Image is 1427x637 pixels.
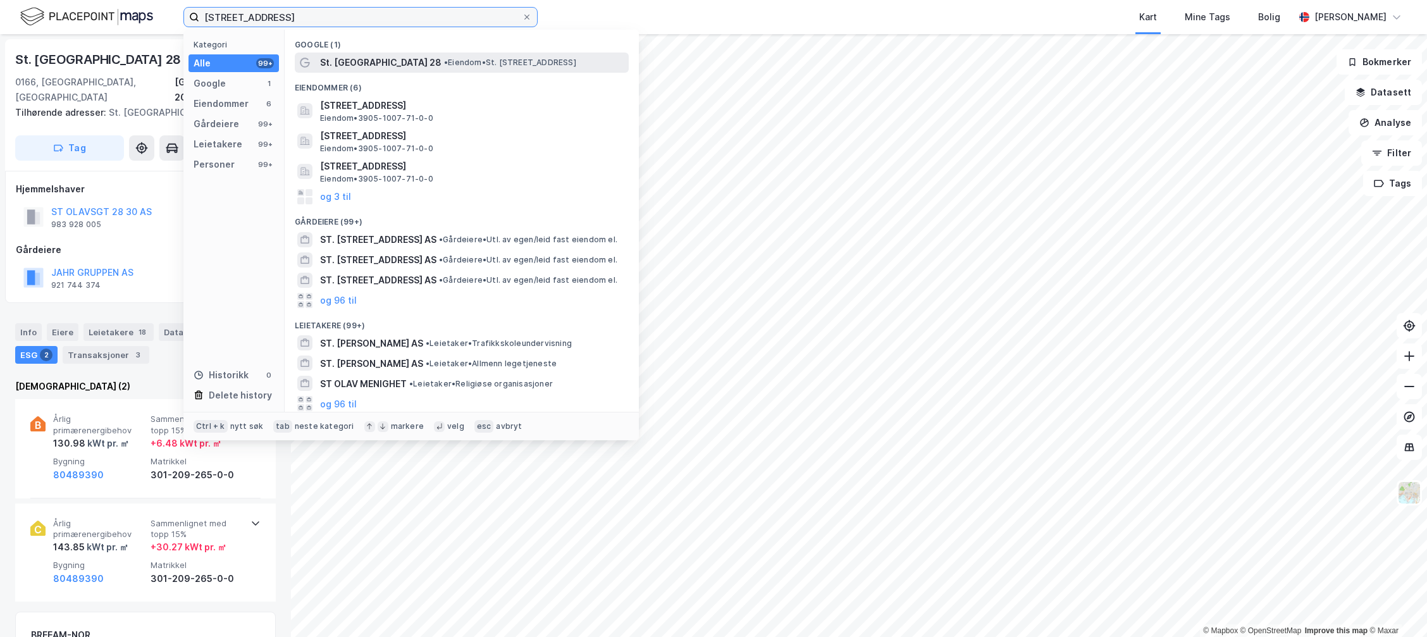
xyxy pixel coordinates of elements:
div: + 30.27 kWt pr. ㎡ [151,540,226,555]
span: Leietaker • Religiøse organisasjoner [409,379,553,389]
div: Gårdeiere [194,116,239,132]
div: 99+ [256,139,274,149]
button: og 3 til [320,189,351,204]
button: og 96 til [320,396,357,411]
button: 80489390 [53,467,104,483]
div: Leietakere [83,323,154,341]
div: Kontrollprogram for chat [1364,576,1427,637]
input: Søk på adresse, matrikkel, gårdeiere, leietakere eller personer [199,8,522,27]
div: 0 [264,370,274,380]
div: Eiendommer (6) [285,73,639,96]
div: Gårdeiere [16,242,275,257]
div: markere [391,421,424,431]
div: 99+ [256,159,274,170]
div: Google [194,76,226,91]
div: [DEMOGRAPHIC_DATA] (2) [15,379,276,394]
button: Filter [1361,140,1422,166]
div: 983 928 005 [51,220,101,230]
span: ST. [PERSON_NAME] AS [320,356,423,371]
div: neste kategori [295,421,354,431]
span: Bygning [53,560,145,571]
iframe: Chat Widget [1364,576,1427,637]
div: Google (1) [285,30,639,53]
div: Delete history [209,388,272,403]
div: [PERSON_NAME] [1314,9,1387,25]
button: 80489390 [53,571,104,586]
div: Eiendommer [194,96,249,111]
span: • [439,255,443,264]
span: Eiendom • St. [STREET_ADDRESS] [444,58,576,68]
div: avbryt [496,421,522,431]
div: Alle [194,56,211,71]
div: [GEOGRAPHIC_DATA], 209/265 [175,75,276,105]
div: 6 [264,99,274,109]
div: 0166, [GEOGRAPHIC_DATA], [GEOGRAPHIC_DATA] [15,75,175,105]
span: ST. [PERSON_NAME] AS [320,336,423,351]
span: Sammenlignet med topp 15% [151,518,243,540]
div: ESG [15,346,58,364]
div: 99+ [256,58,274,68]
span: • [426,338,429,348]
span: Gårdeiere • Utl. av egen/leid fast eiendom el. [439,255,617,265]
div: 99+ [256,119,274,129]
span: Leietaker • Trafikkskoleundervisning [426,338,572,349]
span: • [409,379,413,388]
div: Transaksjoner [63,346,149,364]
div: esc [474,420,494,433]
div: Historikk [194,368,249,383]
div: 3 [132,349,144,361]
span: ST. [STREET_ADDRESS] AS [320,273,436,288]
div: Gårdeiere (99+) [285,207,639,230]
span: Eiendom • 3905-1007-71-0-0 [320,144,433,154]
a: Mapbox [1203,626,1238,635]
button: Analyse [1349,110,1422,135]
div: 921 744 374 [51,280,101,290]
div: Leietakere (99+) [285,311,639,333]
div: 1 [264,78,274,89]
span: Gårdeiere • Utl. av egen/leid fast eiendom el. [439,235,617,245]
div: Leietakere [194,137,242,152]
button: og 96 til [320,293,357,308]
span: • [439,275,443,285]
button: Tags [1363,171,1422,196]
span: Leietaker • Allmenn legetjeneste [426,359,557,369]
span: [STREET_ADDRESS] [320,128,624,144]
span: Årlig primærenergibehov [53,518,145,540]
div: kWt pr. ㎡ [85,540,128,555]
span: Eiendom • 3905-1007-71-0-0 [320,174,433,184]
div: 18 [136,326,149,338]
div: St. [GEOGRAPHIC_DATA] 30 [15,105,266,120]
div: Ctrl + k [194,420,228,433]
div: tab [273,420,292,433]
div: Mine Tags [1185,9,1230,25]
span: Sammenlignet med topp 15% [151,414,243,436]
div: + 6.48 kWt pr. ㎡ [151,436,221,451]
div: Kategori [194,40,279,49]
button: Bokmerker [1337,49,1422,75]
a: Improve this map [1305,626,1368,635]
div: nytt søk [230,421,264,431]
div: Bolig [1258,9,1280,25]
span: [STREET_ADDRESS] [320,159,624,174]
span: [STREET_ADDRESS] [320,98,624,113]
button: Tag [15,135,124,161]
span: • [439,235,443,244]
div: Eiere [47,323,78,341]
span: Bygning [53,456,145,467]
span: Matrikkel [151,560,243,571]
img: Z [1397,481,1421,505]
div: velg [447,421,464,431]
span: Matrikkel [151,456,243,467]
div: Personer [194,157,235,172]
div: Kart [1139,9,1157,25]
img: logo.f888ab2527a4732fd821a326f86c7f29.svg [20,6,153,28]
div: Datasett [159,323,221,341]
div: 301-209-265-0-0 [151,467,243,483]
span: Årlig primærenergibehov [53,414,145,436]
div: 143.85 [53,540,128,555]
span: Eiendom • 3905-1007-71-0-0 [320,113,433,123]
div: kWt pr. ㎡ [85,436,129,451]
div: St. [GEOGRAPHIC_DATA] 28 [15,49,183,70]
div: 301-209-265-0-0 [151,571,243,586]
span: ST. [STREET_ADDRESS] AS [320,252,436,268]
